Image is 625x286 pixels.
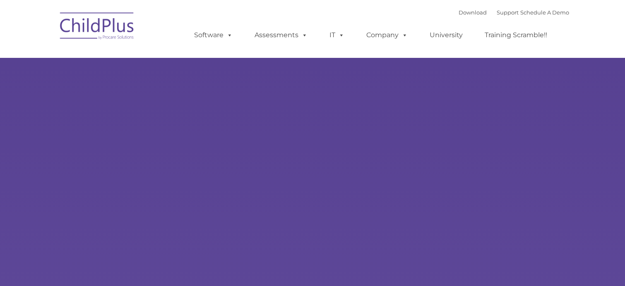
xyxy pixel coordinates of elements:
[56,7,139,48] img: ChildPlus by Procare Solutions
[358,27,416,43] a: Company
[186,27,241,43] a: Software
[321,27,353,43] a: IT
[246,27,316,43] a: Assessments
[476,27,555,43] a: Training Scramble!!
[459,9,569,16] font: |
[497,9,519,16] a: Support
[520,9,569,16] a: Schedule A Demo
[459,9,487,16] a: Download
[421,27,471,43] a: University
